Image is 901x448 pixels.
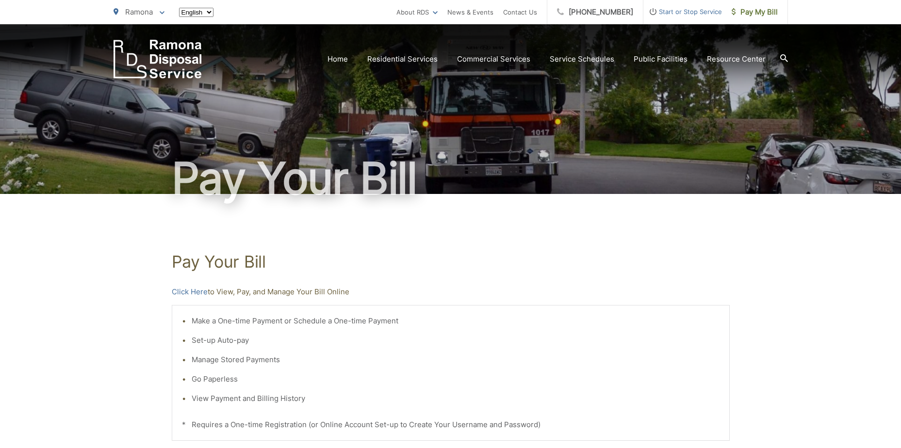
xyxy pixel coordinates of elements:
[114,40,202,79] a: EDCD logo. Return to the homepage.
[192,354,720,366] li: Manage Stored Payments
[172,252,730,272] h1: Pay Your Bill
[172,286,208,298] a: Click Here
[447,6,493,18] a: News & Events
[732,6,778,18] span: Pay My Bill
[457,53,530,65] a: Commercial Services
[192,393,720,404] li: View Payment and Billing History
[707,53,766,65] a: Resource Center
[182,419,720,431] p: * Requires a One-time Registration (or Online Account Set-up to Create Your Username and Password)
[179,8,213,17] select: Select a language
[172,286,730,298] p: to View, Pay, and Manage Your Bill Online
[328,53,348,65] a: Home
[367,53,438,65] a: Residential Services
[634,53,688,65] a: Public Facilities
[396,6,438,18] a: About RDS
[192,373,720,385] li: Go Paperless
[114,154,788,203] h1: Pay Your Bill
[503,6,537,18] a: Contact Us
[192,315,720,327] li: Make a One-time Payment or Schedule a One-time Payment
[550,53,614,65] a: Service Schedules
[192,335,720,346] li: Set-up Auto-pay
[125,7,153,16] span: Ramona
